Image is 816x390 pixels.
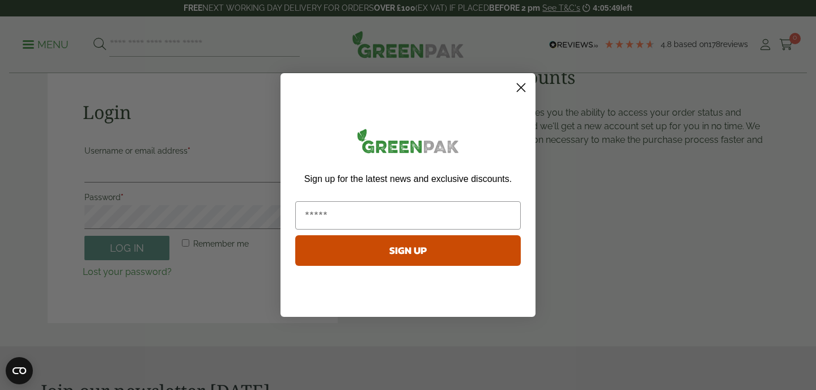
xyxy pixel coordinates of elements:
[304,174,512,184] span: Sign up for the latest news and exclusive discounts.
[511,78,531,97] button: Close dialog
[6,357,33,384] button: Open CMP widget
[295,124,521,162] img: greenpak_logo
[295,235,521,266] button: SIGN UP
[295,201,521,230] input: Email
